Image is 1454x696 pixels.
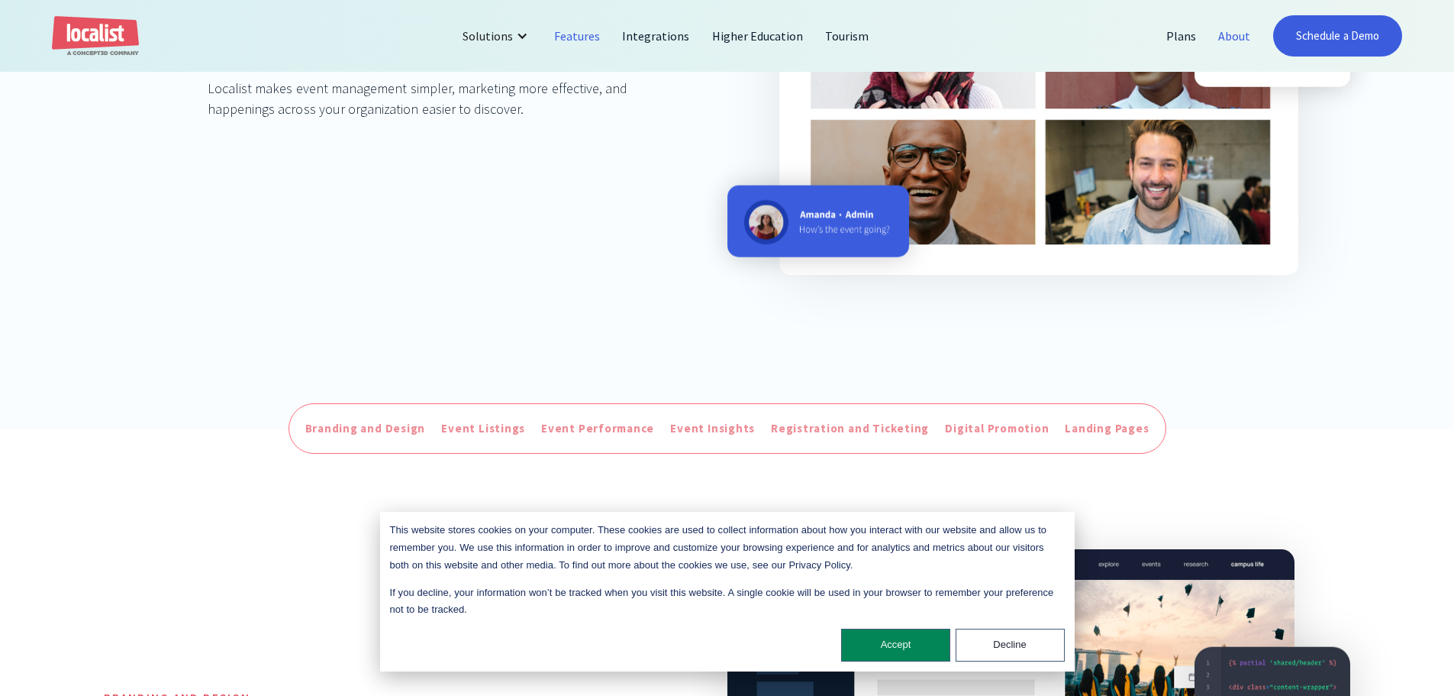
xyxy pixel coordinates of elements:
[1207,18,1262,54] a: About
[841,629,950,662] button: Accept
[666,416,759,442] a: Event Insights
[390,522,1065,574] p: This website stores cookies on your computer. These cookies are used to collect information about...
[1273,15,1402,57] a: Schedule a Demo
[208,78,675,119] div: Localist makes event management simpler, marketing more effective, and happenings across your org...
[767,416,933,442] a: Registration and Ticketing
[301,416,430,442] a: Branding and Design
[941,416,1053,442] a: Digital Promotion
[945,420,1049,438] div: Digital Promotion
[380,512,1075,672] div: Cookie banner
[1061,416,1153,442] a: Landing Pages
[771,420,929,438] div: Registration and Ticketing
[611,18,701,54] a: Integrations
[463,27,513,45] div: Solutions
[1065,420,1149,438] div: Landing Pages
[956,629,1065,662] button: Decline
[451,18,543,54] div: Solutions
[305,420,426,438] div: Branding and Design
[537,416,658,442] a: Event Performance
[701,18,815,54] a: Higher Education
[52,16,139,57] a: home
[670,420,755,438] div: Event Insights
[541,420,654,438] div: Event Performance
[437,416,529,442] a: Event Listings
[390,584,1065,620] p: If you decline, your information won’t be tracked when you visit this website. A single cookie wi...
[441,420,525,438] div: Event Listings
[1156,18,1207,54] a: Plans
[814,18,880,54] a: Tourism
[543,18,611,54] a: Features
